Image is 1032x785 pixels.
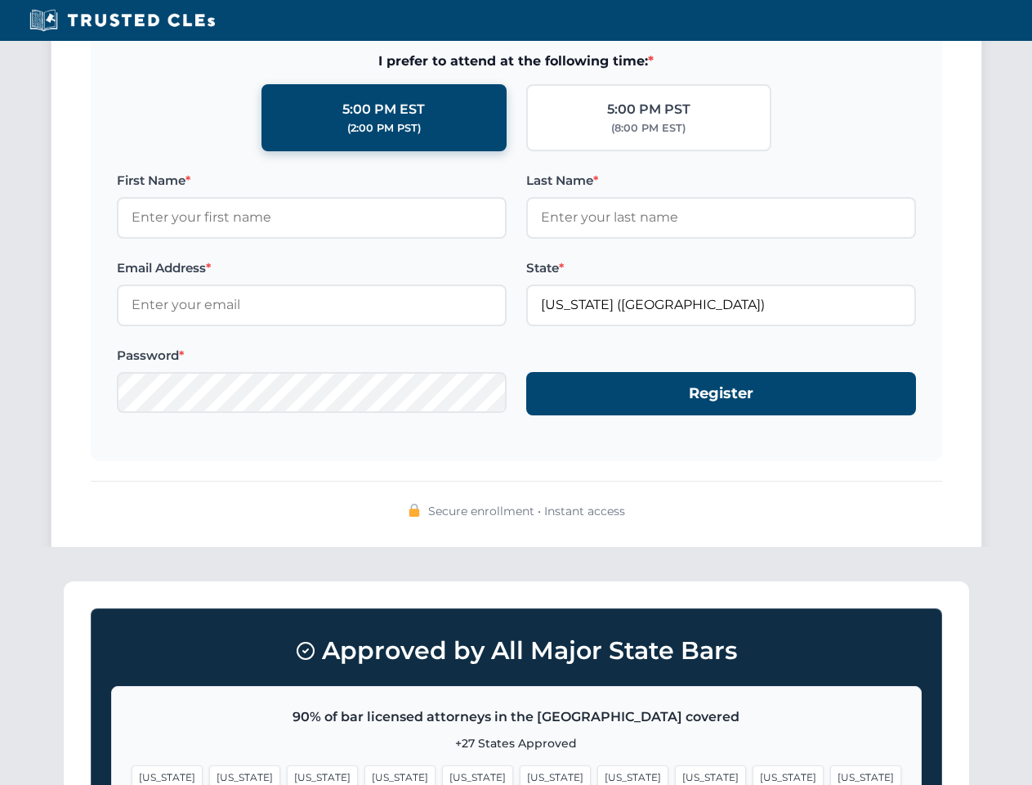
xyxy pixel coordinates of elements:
[526,372,916,415] button: Register
[111,629,922,673] h3: Approved by All Major State Bars
[611,120,686,137] div: (8:00 PM EST)
[132,706,901,728] p: 90% of bar licensed attorneys in the [GEOGRAPHIC_DATA] covered
[342,99,425,120] div: 5:00 PM EST
[117,171,507,191] label: First Name
[526,258,916,278] label: State
[526,285,916,325] input: Florida (FL)
[428,502,625,520] span: Secure enrollment • Instant access
[25,8,220,33] img: Trusted CLEs
[117,285,507,325] input: Enter your email
[132,734,901,752] p: +27 States Approved
[117,197,507,238] input: Enter your first name
[117,346,507,366] label: Password
[117,51,916,72] span: I prefer to attend at the following time:
[526,171,916,191] label: Last Name
[526,197,916,238] input: Enter your last name
[117,258,507,278] label: Email Address
[607,99,690,120] div: 5:00 PM PST
[408,504,421,517] img: 🔒
[347,120,421,137] div: (2:00 PM PST)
